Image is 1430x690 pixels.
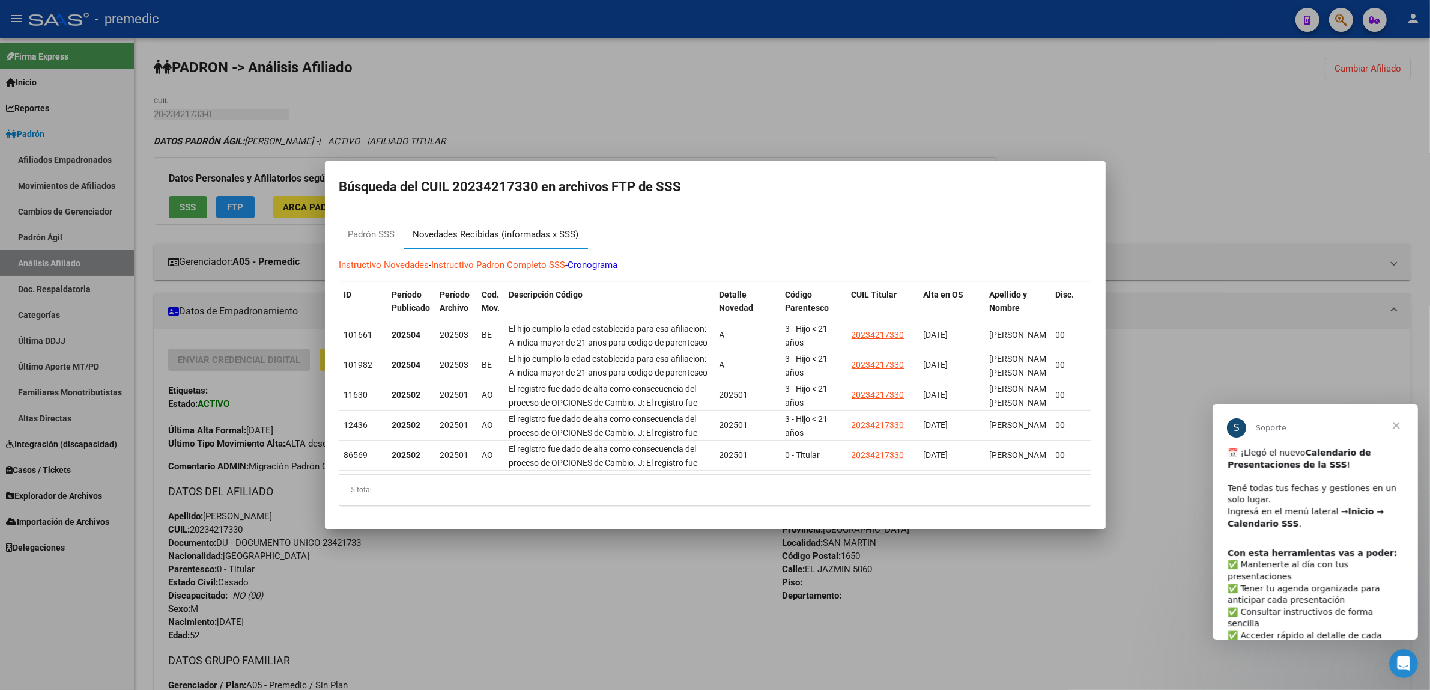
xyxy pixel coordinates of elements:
[339,258,1091,272] p: - -
[1087,282,1153,335] datatable-header-cell: Cierre presentación
[15,144,184,154] b: Con esta herramientas vas a poder:
[339,260,429,270] a: Instructivo Novedades
[924,360,948,370] span: [DATE]
[786,450,820,460] span: 0 - Titular
[413,228,579,242] div: Novedades Recibidas (informadas x SSS)
[440,420,469,430] span: 202501
[720,330,725,340] span: A
[509,324,708,416] span: El hijo cumplio la edad establecida para esa afiliacion: A indica mayor de 21 anos para codigo de...
[1389,649,1418,678] iframe: Intercom live chat
[990,290,1028,313] span: Apellido y Nombre
[482,330,492,340] span: BE
[432,260,566,270] a: Instructivo Padron Completo SSS
[720,420,748,430] span: 202501
[781,282,847,335] datatable-header-cell: Código Parentesco
[990,354,1054,377] span: [PERSON_NAME] [PERSON_NAME]
[990,450,1054,460] span: [PERSON_NAME]
[852,290,897,299] span: CUIL Titular
[847,282,919,335] datatable-header-cell: CUIL Titular
[15,144,190,285] div: ​✅ Mantenerte al día con tus presentaciones ✅ Tener tu agenda organizada para anticipar cada pres...
[786,324,828,347] span: 3 - Hijo < 21 años
[435,282,477,335] datatable-header-cell: Período Archivo
[1056,388,1082,402] div: 00
[339,282,387,335] datatable-header-cell: ID
[715,282,781,335] datatable-header-cell: Detalle Novedad
[339,176,1091,198] h2: Búsqueda del CUIL 20234217330 en archivos FTP de SSS
[440,360,469,370] span: 202503
[1056,290,1074,299] span: Disc.
[339,475,1091,505] div: 5 total
[392,390,421,400] strong: 202502
[720,390,748,400] span: 202501
[1056,418,1082,432] div: 00
[344,450,368,460] span: 86569
[786,384,828,408] span: 3 - Hijo < 21 años
[509,444,698,563] span: El registro fue dado de alta como consecuencia del proceso de OPCIONES de Cambio. J: El registro ...
[990,420,1054,430] span: [PERSON_NAME]
[482,450,494,460] span: AO
[924,330,948,340] span: [DATE]
[852,390,904,400] span: 20234217330
[440,450,469,460] span: 202501
[786,354,828,377] span: 3 - Hijo < 21 años
[720,290,754,313] span: Detalle Novedad
[1051,282,1087,335] datatable-header-cell: Disc.
[344,420,368,430] span: 12436
[985,282,1051,335] datatable-header-cell: Apellido y Nombre
[720,450,748,460] span: 202501
[348,228,395,242] div: Padrón SSS
[440,290,470,313] span: Período Archivo
[509,354,708,446] span: El hijo cumplio la edad establecida para esa afiliacion: A indica mayor de 21 anos para codigo de...
[990,330,1054,340] span: [PERSON_NAME]
[852,360,904,370] span: 20234217330
[482,420,494,430] span: AO
[392,330,421,340] strong: 202504
[482,360,492,370] span: BE
[1056,448,1082,462] div: 00
[344,360,373,370] span: 101982
[387,282,435,335] datatable-header-cell: Período Publicado
[392,360,421,370] strong: 202504
[504,282,715,335] datatable-header-cell: Descripción Código
[509,384,698,503] span: El registro fue dado de alta como consecuencia del proceso de OPCIONES de Cambio. J: El registro ...
[344,390,368,400] span: 11630
[392,420,421,430] strong: 202502
[786,414,828,438] span: 3 - Hijo < 21 años
[440,390,469,400] span: 202501
[509,290,583,299] span: Descripción Código
[568,260,618,270] a: Cronograma
[477,282,504,335] datatable-header-cell: Cod. Mov.
[919,282,985,335] datatable-header-cell: Alta en OS
[924,290,964,299] span: Alta en OS
[509,414,698,533] span: El registro fue dado de alta como consecuencia del proceso de OPCIONES de Cambio. J: El registro ...
[392,450,421,460] strong: 202502
[482,390,494,400] span: AO
[924,450,948,460] span: [DATE]
[924,390,948,400] span: [DATE]
[1056,358,1082,372] div: 00
[344,290,352,299] span: ID
[440,330,469,340] span: 202503
[1056,328,1082,342] div: 00
[392,290,431,313] span: Período Publicado
[720,360,725,370] span: A
[990,384,1054,408] span: [PERSON_NAME] [PERSON_NAME]
[344,330,373,340] span: 101661
[852,330,904,340] span: 20234217330
[852,450,904,460] span: 20234217330
[786,290,829,313] span: Código Parentesco
[1213,404,1418,640] iframe: Intercom live chat mensaje
[482,290,500,313] span: Cod. Mov.
[924,420,948,430] span: [DATE]
[852,420,904,430] span: 20234217330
